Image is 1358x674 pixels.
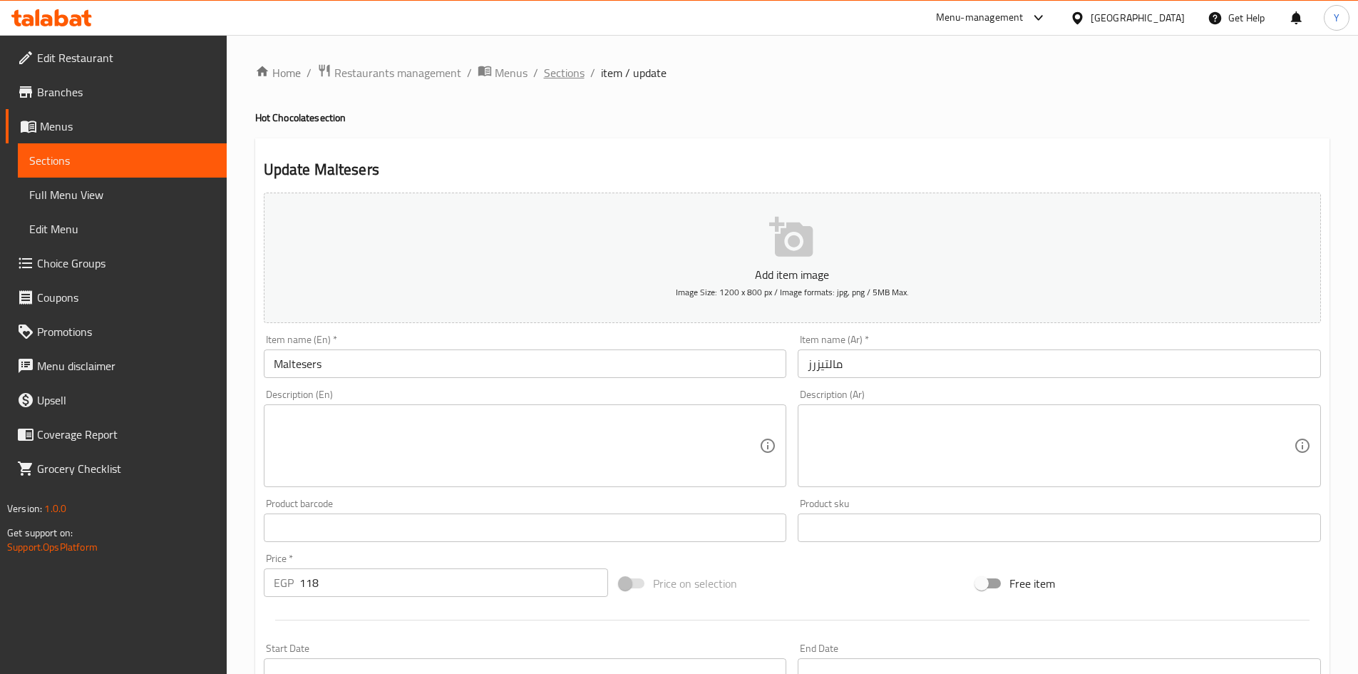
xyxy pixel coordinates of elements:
a: Edit Menu [18,212,227,246]
span: Grocery Checklist [37,460,215,477]
a: Full Menu View [18,178,227,212]
span: Free item [1009,575,1055,592]
a: Sections [544,64,585,81]
span: 1.0.0 [44,499,66,518]
span: Get support on: [7,524,73,542]
li: / [307,64,312,81]
span: Edit Restaurant [37,49,215,66]
a: Home [255,64,301,81]
span: Version: [7,499,42,518]
input: Enter name Ar [798,349,1321,378]
a: Coverage Report [6,417,227,451]
a: Promotions [6,315,227,349]
a: Upsell [6,383,227,417]
a: Menus [478,63,528,82]
span: Edit Menu [29,220,215,238]
div: [GEOGRAPHIC_DATA] [1091,10,1185,26]
li: / [590,64,595,81]
div: Menu-management [936,9,1024,26]
li: / [467,64,472,81]
span: Sections [29,152,215,169]
span: Menus [40,118,215,135]
span: Branches [37,83,215,101]
a: Restaurants management [317,63,461,82]
li: / [533,64,538,81]
span: Choice Groups [37,255,215,272]
span: Restaurants management [334,64,461,81]
a: Sections [18,143,227,178]
a: Edit Restaurant [6,41,227,75]
span: Full Menu View [29,186,215,203]
span: item / update [601,64,667,81]
input: Enter name En [264,349,787,378]
span: Promotions [37,323,215,340]
a: Choice Groups [6,246,227,280]
h2: Update Maltesers [264,159,1321,180]
span: Price on selection [653,575,737,592]
a: Menus [6,109,227,143]
button: Add item imageImage Size: 1200 x 800 px / Image formats: jpg, png / 5MB Max. [264,193,1321,323]
p: Add item image [286,266,1299,283]
nav: breadcrumb [255,63,1329,82]
a: Grocery Checklist [6,451,227,486]
input: Please enter product sku [798,514,1321,542]
span: Y [1334,10,1339,26]
span: Coverage Report [37,426,215,443]
a: Menu disclaimer [6,349,227,383]
p: EGP [274,574,294,591]
span: Image Size: 1200 x 800 px / Image formats: jpg, png / 5MB Max. [676,284,909,300]
input: Please enter price [299,568,609,597]
a: Branches [6,75,227,109]
span: Upsell [37,392,215,409]
a: Coupons [6,280,227,315]
h4: Hot Chocolate section [255,111,1329,125]
a: Support.OpsPlatform [7,538,98,556]
input: Please enter product barcode [264,514,787,542]
span: Menu disclaimer [37,357,215,374]
span: Menus [495,64,528,81]
span: Coupons [37,289,215,306]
